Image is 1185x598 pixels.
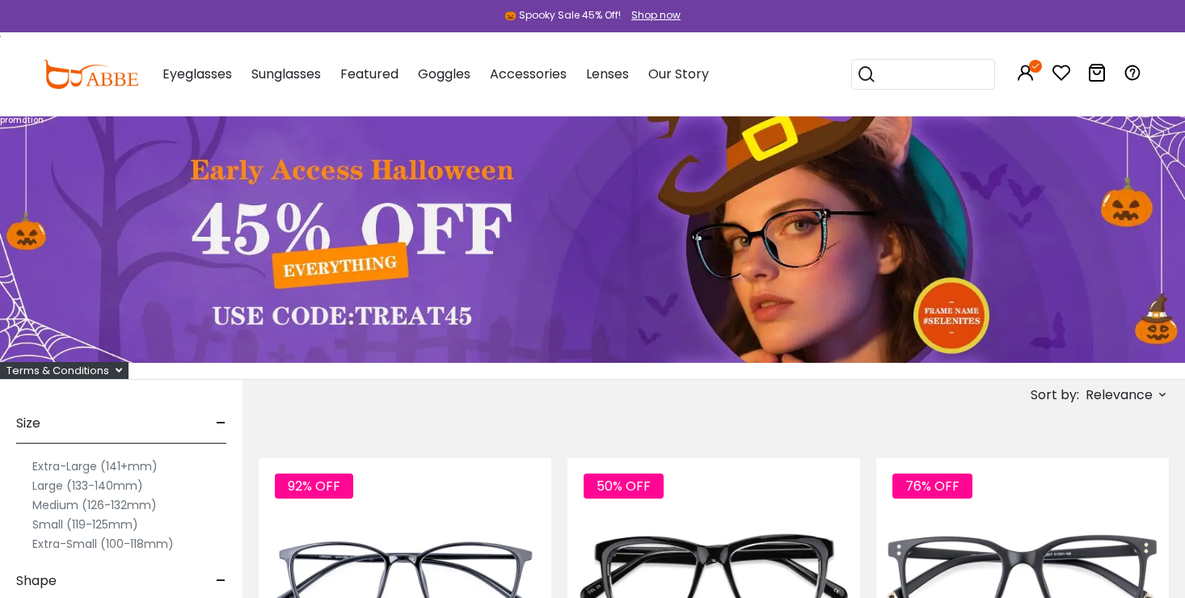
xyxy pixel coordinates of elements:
[43,60,138,89] img: abbeglasses.com
[275,474,353,499] span: 92% OFF
[251,65,321,83] span: Sunglasses
[32,457,158,476] label: Extra-Large (141+mm)
[32,534,174,554] label: Extra-Small (100-118mm)
[631,8,681,23] div: Shop now
[32,495,157,515] label: Medium (126-132mm)
[892,474,972,499] span: 76% OFF
[648,65,709,83] span: Our Story
[32,476,143,495] label: Large (133-140mm)
[32,515,138,534] label: Small (119-125mm)
[1086,381,1153,410] span: Relevance
[584,474,664,499] span: 50% OFF
[490,65,567,83] span: Accessories
[586,65,629,83] span: Lenses
[418,65,470,83] span: Goggles
[216,404,226,443] span: -
[1031,385,1079,404] span: Sort by:
[623,8,681,22] a: Shop now
[504,8,621,23] div: 🎃 Spooky Sale 45% Off!
[16,404,40,443] span: Size
[340,65,399,83] span: Featured
[162,65,232,83] span: Eyeglasses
